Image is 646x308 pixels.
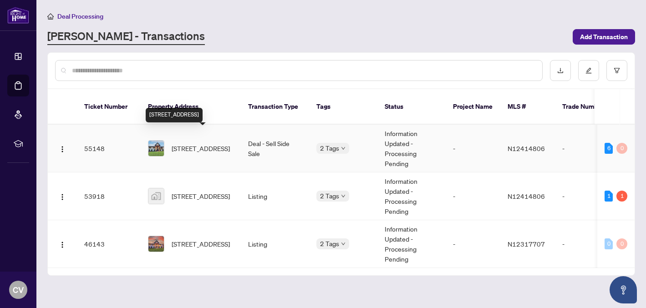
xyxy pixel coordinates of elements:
[55,237,70,251] button: Logo
[550,60,571,81] button: download
[555,89,619,125] th: Trade Number
[77,125,141,172] td: 55148
[341,242,346,246] span: down
[172,239,230,249] span: [STREET_ADDRESS]
[616,143,627,154] div: 0
[508,144,545,152] span: N12414806
[578,60,599,81] button: edit
[377,89,446,125] th: Status
[55,141,70,156] button: Logo
[446,172,500,220] td: -
[341,146,346,151] span: down
[555,172,619,220] td: -
[555,125,619,172] td: -
[77,172,141,220] td: 53918
[580,30,628,44] span: Add Transaction
[605,238,613,249] div: 0
[172,143,230,153] span: [STREET_ADDRESS]
[557,67,564,74] span: download
[148,188,164,204] img: thumbnail-img
[141,89,241,125] th: Property Address
[309,89,377,125] th: Tags
[377,125,446,172] td: Information Updated - Processing Pending
[241,172,309,220] td: Listing
[13,283,24,296] span: CV
[446,89,500,125] th: Project Name
[377,220,446,268] td: Information Updated - Processing Pending
[47,13,54,20] span: home
[57,12,103,20] span: Deal Processing
[616,191,627,202] div: 1
[59,193,66,201] img: Logo
[77,220,141,268] td: 46143
[172,191,230,201] span: [STREET_ADDRESS]
[77,89,141,125] th: Ticket Number
[320,143,339,153] span: 2 Tags
[616,238,627,249] div: 0
[55,189,70,203] button: Logo
[47,29,205,45] a: [PERSON_NAME] - Transactions
[614,67,620,74] span: filter
[606,60,627,81] button: filter
[7,7,29,24] img: logo
[508,192,545,200] span: N12414806
[585,67,592,74] span: edit
[320,238,339,249] span: 2 Tags
[605,143,613,154] div: 6
[59,146,66,153] img: Logo
[377,172,446,220] td: Information Updated - Processing Pending
[605,191,613,202] div: 1
[610,276,637,303] button: Open asap
[148,236,164,252] img: thumbnail-img
[341,194,346,198] span: down
[320,191,339,201] span: 2 Tags
[446,220,500,268] td: -
[508,240,545,248] span: N12317707
[241,125,309,172] td: Deal - Sell Side Sale
[241,220,309,268] td: Listing
[446,125,500,172] td: -
[500,89,555,125] th: MLS #
[59,241,66,248] img: Logo
[241,89,309,125] th: Transaction Type
[555,220,619,268] td: -
[573,29,635,45] button: Add Transaction
[146,108,203,122] div: [STREET_ADDRESS]
[148,141,164,156] img: thumbnail-img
